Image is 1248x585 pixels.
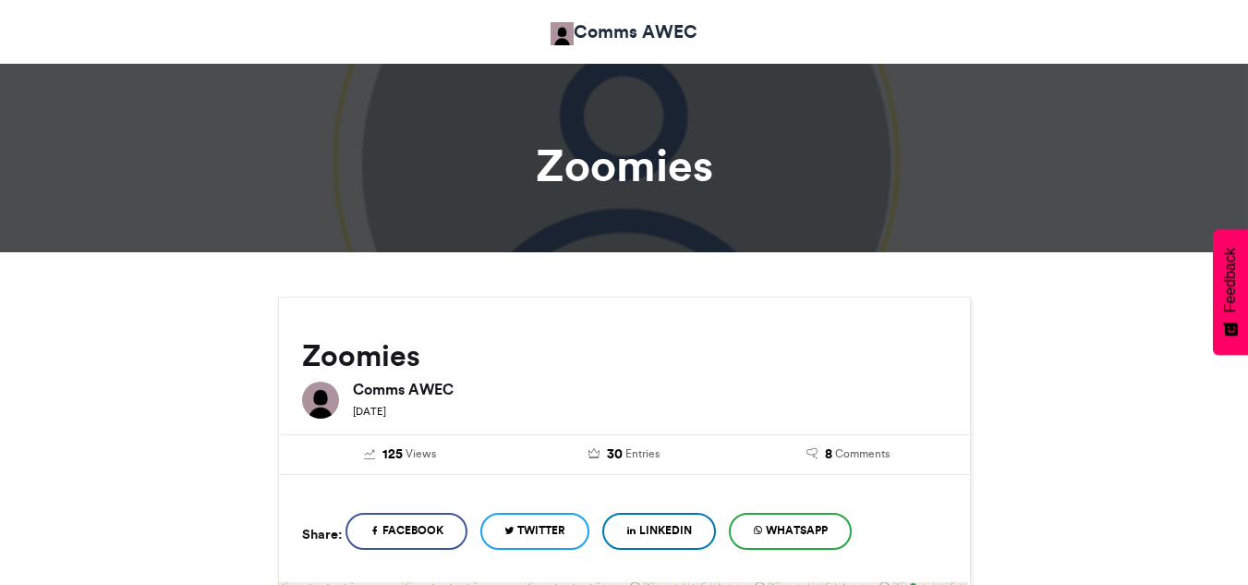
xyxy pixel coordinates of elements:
a: Twitter [480,513,589,550]
a: 30 Entries [526,445,722,465]
span: 125 [382,445,403,465]
span: Facebook [382,522,443,539]
small: [DATE] [353,405,386,418]
span: WhatsApp [766,522,828,539]
span: Entries [625,445,660,462]
h6: Comms AWEC [353,382,947,396]
a: LinkedIn [602,513,716,550]
a: Facebook [345,513,467,550]
span: Feedback [1222,248,1239,312]
a: Comms AWEC [551,18,697,45]
a: 125 Views [302,445,499,465]
h5: Share: [302,522,342,546]
span: Comments [835,445,890,462]
img: Comms AWEC [302,382,339,419]
span: Twitter [517,522,565,539]
img: Comms AWEC [551,22,574,45]
button: Feedback - Show survey [1213,229,1248,355]
a: 8 Comments [750,445,947,465]
a: WhatsApp [729,513,852,550]
span: LinkedIn [639,522,692,539]
span: Views [406,445,436,462]
h2: Zoomies [302,339,947,372]
h1: Zoomies [112,143,1137,188]
span: 8 [825,445,832,465]
span: 30 [607,445,623,465]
